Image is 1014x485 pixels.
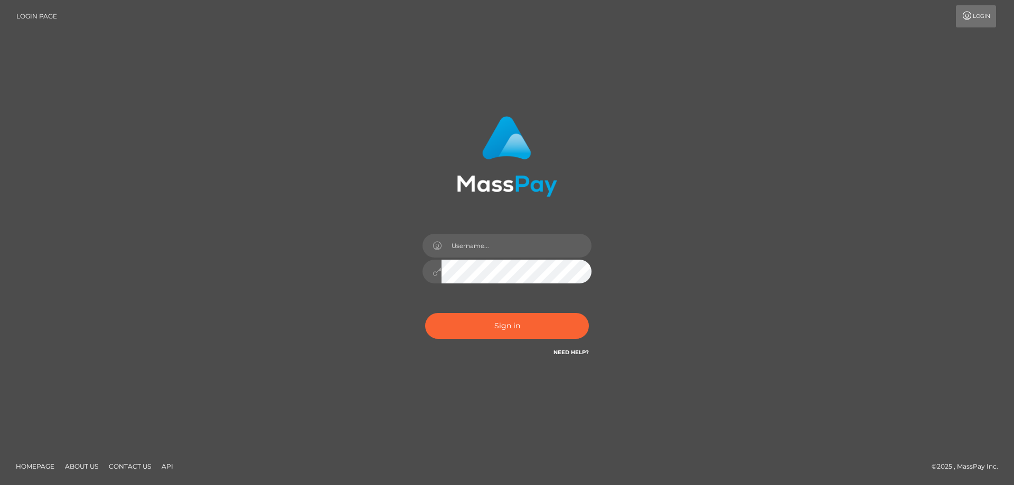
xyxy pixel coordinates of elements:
img: MassPay Login [457,116,557,197]
button: Sign in [425,313,589,339]
div: © 2025 , MassPay Inc. [932,461,1006,472]
input: Username... [442,234,591,258]
a: Need Help? [553,349,589,356]
a: API [157,458,177,474]
a: Contact Us [105,458,155,474]
a: Login Page [16,5,57,27]
a: About Us [61,458,102,474]
a: Homepage [12,458,59,474]
a: Login [956,5,996,27]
